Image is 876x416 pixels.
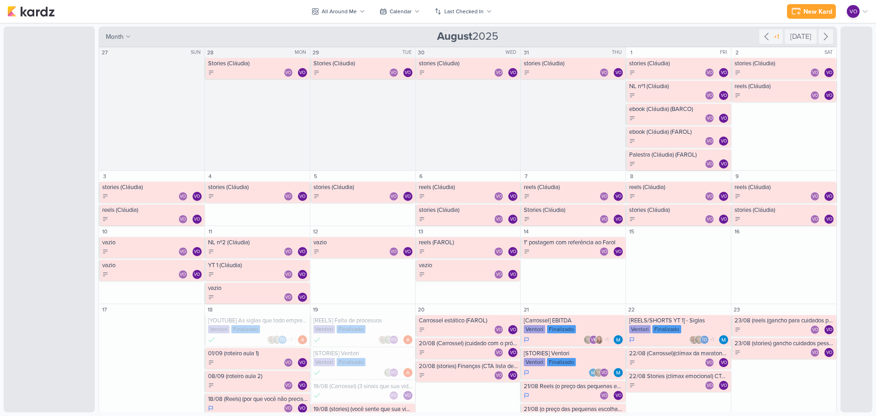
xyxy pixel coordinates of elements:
[178,215,190,224] div: Collaborators: Ventori Oficial
[437,30,472,43] strong: August
[313,60,413,67] div: Stories (Cláudia)
[178,270,190,279] div: Collaborators: Ventori Oficial
[193,192,202,201] div: Assignee: Ventori Oficial
[721,71,727,75] p: VO
[614,68,623,77] div: Ventori Oficial
[824,91,834,100] div: Assignee: Ventori Oficial
[614,215,623,224] div: Assignee: Ventori Oficial
[193,215,202,224] div: Assignee: Ventori Oficial
[735,216,741,222] div: To Do
[284,270,295,279] div: Collaborators: Ventori Oficial
[629,216,636,222] div: To Do
[178,215,188,224] div: Ventori Oficial
[824,215,834,224] div: Ventori Oficial
[629,206,729,214] div: stories (Cláudia)
[627,227,636,236] div: 15
[208,284,308,292] div: vazio
[299,273,305,277] p: VO
[705,68,716,77] div: Collaborators: Ventori Oficial
[508,247,517,256] div: Assignee: Ventori Oficial
[601,250,607,254] p: VO
[510,195,516,199] p: VO
[100,172,109,181] div: 3
[206,48,215,57] div: 28
[419,216,425,222] div: To Do
[208,262,308,269] div: YT 1 (Cláudia)
[719,137,728,146] div: Assignee: Ventori Oficial
[735,92,741,99] div: To Do
[389,247,398,256] div: Ventori Oficial
[810,68,819,77] div: Ventori Oficial
[194,195,200,199] p: VO
[705,91,714,100] div: Ventori Oficial
[508,270,517,279] div: Ventori Oficial
[180,195,186,199] p: VO
[194,273,200,277] p: VO
[721,116,727,121] p: VO
[735,60,834,67] div: stories (Cláudia)
[508,270,517,279] div: Assignee: Ventori Oficial
[193,192,202,201] div: Ventori Oficial
[810,91,819,100] div: Ventori Oficial
[735,83,834,90] div: reels (Cláudia)
[284,68,293,77] div: Ventori Oficial
[812,71,818,75] p: VO
[389,192,401,201] div: Collaborators: Ventori Oficial
[313,248,320,255] div: To Do
[391,195,396,199] p: VO
[705,68,714,77] div: Ventori Oficial
[285,295,291,300] p: VO
[735,193,741,200] div: To Do
[295,49,309,56] div: MON
[521,305,531,314] div: 21
[707,162,713,167] p: VO
[719,137,728,146] div: Ventori Oficial
[735,184,834,191] div: reels (Cláudia)
[389,68,401,77] div: Collaborators: Ventori Oficial
[417,227,426,236] div: 13
[208,69,214,76] div: To Do
[313,184,413,191] div: stories (Cláudia)
[298,192,307,201] div: Assignee: Ventori Oficial
[508,68,517,77] div: Assignee: Ventori Oficial
[178,270,188,279] div: Ventori Oficial
[284,247,295,256] div: Collaborators: Ventori Oficial
[494,215,503,224] div: Ventori Oficial
[389,247,401,256] div: Collaborators: Ventori Oficial
[824,68,834,77] div: Ventori Oficial
[629,105,729,113] div: ebook (Cláudia) (BARCO)
[298,192,307,201] div: Ventori Oficial
[719,215,728,224] div: Ventori Oficial
[732,172,741,181] div: 9
[629,138,636,144] div: To Do
[812,195,818,199] p: VO
[405,71,411,75] p: VO
[707,195,713,199] p: VO
[614,247,623,256] div: Ventori Oficial
[601,71,607,75] p: VO
[850,7,857,16] p: VO
[496,71,502,75] p: VO
[719,192,728,201] div: Assignee: Ventori Oficial
[707,139,713,144] p: VO
[508,247,517,256] div: Ventori Oficial
[419,60,519,67] div: stories (Cláudia)
[178,247,190,256] div: Collaborators: Ventori Oficial
[847,5,860,18] div: Ventori Oficial
[419,248,425,255] div: To Do
[208,294,214,300] div: To Do
[494,192,506,201] div: Collaborators: Ventori Oficial
[614,192,623,201] div: Ventori Oficial
[284,192,293,201] div: Ventori Oficial
[600,68,609,77] div: Ventori Oficial
[824,215,834,224] div: Assignee: Ventori Oficial
[7,6,55,17] img: kardz.app
[299,295,305,300] p: VO
[403,192,412,201] div: Assignee: Ventori Oficial
[824,91,834,100] div: Ventori Oficial
[719,114,728,123] div: Ventori Oficial
[824,49,835,56] div: SAT
[705,137,714,146] div: Ventori Oficial
[193,270,202,279] div: Ventori Oficial
[719,192,728,201] div: Ventori Oficial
